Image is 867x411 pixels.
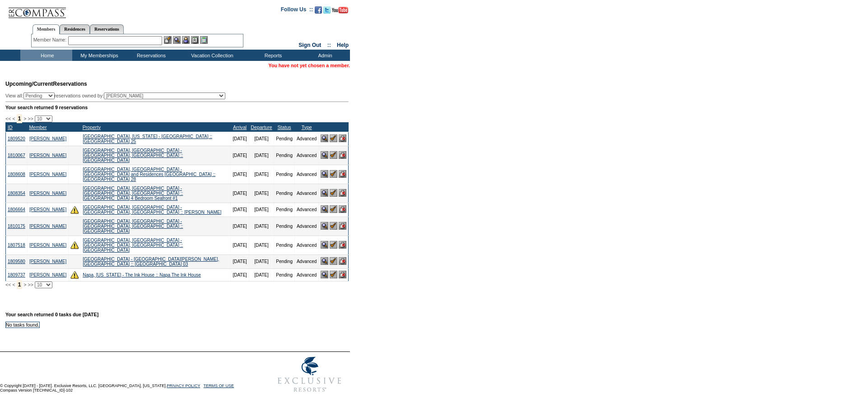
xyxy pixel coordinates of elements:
[294,203,318,217] td: Advanced
[330,170,337,178] img: Confirm Reservation
[176,50,246,61] td: Vacation Collection
[294,146,318,165] td: Advanced
[6,322,40,328] td: No tasks found.
[231,165,249,184] td: [DATE]
[294,236,318,254] td: Advanced
[246,50,298,61] td: Reports
[231,132,249,146] td: [DATE]
[332,7,348,14] img: Subscribe to our YouTube Channel
[339,189,346,197] img: Cancel Reservation
[29,243,66,248] a: [PERSON_NAME]
[12,282,15,287] span: <
[249,236,274,254] td: [DATE]
[330,222,337,230] img: Confirm Reservation
[29,153,66,158] a: [PERSON_NAME]
[28,116,33,121] span: >>
[337,42,349,48] a: Help
[12,116,15,121] span: <
[29,259,66,264] a: [PERSON_NAME]
[332,9,348,14] a: Subscribe to our YouTube Channel
[5,81,53,87] span: Upcoming/Current
[321,189,328,197] img: View Reservation
[294,268,318,281] td: Advanced
[90,24,124,34] a: Reservations
[70,206,79,214] img: There are insufficient days and/or tokens to cover this reservation
[321,241,328,249] img: View Reservation
[8,272,25,277] a: 1809737
[5,92,229,99] div: View all: reservations owned by:
[29,207,66,212] a: [PERSON_NAME]
[330,271,337,278] img: Confirm Reservation
[29,136,66,141] a: [PERSON_NAME]
[29,191,66,196] a: [PERSON_NAME]
[330,189,337,197] img: Confirm Reservation
[274,236,295,254] td: Pending
[321,205,328,213] img: View Reservation
[321,222,328,230] img: View Reservation
[294,217,318,236] td: Advanced
[5,312,351,322] div: Your search returned 0 tasks due [DATE]
[249,146,274,165] td: [DATE]
[277,125,291,130] a: Status
[83,272,201,277] a: Napa, [US_STATE] - The Ink House :: Napa The Ink House
[323,6,331,14] img: Follow us on Twitter
[339,222,346,230] img: Cancel Reservation
[339,151,346,159] img: Cancel Reservation
[5,81,87,87] span: Reservations
[231,268,249,281] td: [DATE]
[294,184,318,203] td: Advanced
[274,132,295,146] td: Pending
[8,153,25,158] a: 1810067
[231,184,249,203] td: [DATE]
[251,125,272,130] a: Departure
[294,165,318,184] td: Advanced
[294,132,318,146] td: Advanced
[182,36,190,44] img: Impersonate
[323,9,331,14] a: Follow us on Twitter
[274,217,295,236] td: Pending
[23,282,26,287] span: >
[274,268,295,281] td: Pending
[231,146,249,165] td: [DATE]
[83,257,219,267] a: [GEOGRAPHIC_DATA] - [GEOGRAPHIC_DATA][PERSON_NAME], [GEOGRAPHIC_DATA] :: [GEOGRAPHIC_DATA] 03
[339,134,346,142] img: Cancel Reservation
[269,352,350,397] img: Exclusive Resorts
[298,50,350,61] td: Admin
[294,254,318,268] td: Advanced
[321,257,328,265] img: View Reservation
[339,170,346,178] img: Cancel Reservation
[249,165,274,184] td: [DATE]
[274,146,295,165] td: Pending
[29,272,66,277] a: [PERSON_NAME]
[8,125,13,130] a: ID
[330,205,337,213] img: Confirm Reservation
[249,132,274,146] td: [DATE]
[20,50,72,61] td: Home
[17,114,23,123] span: 1
[83,148,183,163] a: [GEOGRAPHIC_DATA], [GEOGRAPHIC_DATA] - [GEOGRAPHIC_DATA], [GEOGRAPHIC_DATA] :: [GEOGRAPHIC_DATA]
[339,205,346,213] img: Cancel Reservation
[8,172,25,177] a: 1808608
[83,186,183,201] a: [GEOGRAPHIC_DATA], [GEOGRAPHIC_DATA] - [GEOGRAPHIC_DATA], [GEOGRAPHIC_DATA] :: [GEOGRAPHIC_DATA] ...
[321,271,328,278] img: View Reservation
[83,125,101,130] a: Property
[72,50,124,61] td: My Memberships
[83,205,221,215] a: [GEOGRAPHIC_DATA], [GEOGRAPHIC_DATA] - [GEOGRAPHIC_DATA], [GEOGRAPHIC_DATA] :: [PERSON_NAME]
[249,268,274,281] td: [DATE]
[274,184,295,203] td: Pending
[302,125,312,130] a: Type
[231,203,249,217] td: [DATE]
[8,259,25,264] a: 1809580
[17,280,23,289] span: 1
[33,24,60,34] a: Members
[249,184,274,203] td: [DATE]
[164,36,172,44] img: b_edit.gif
[8,243,25,248] a: 1807518
[70,241,79,249] img: There are insufficient days and/or tokens to cover this reservation
[5,116,11,121] span: <<
[330,151,337,159] img: Confirm Reservation
[321,134,328,142] img: View Reservation
[231,254,249,268] td: [DATE]
[249,254,274,268] td: [DATE]
[321,170,328,178] img: View Reservation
